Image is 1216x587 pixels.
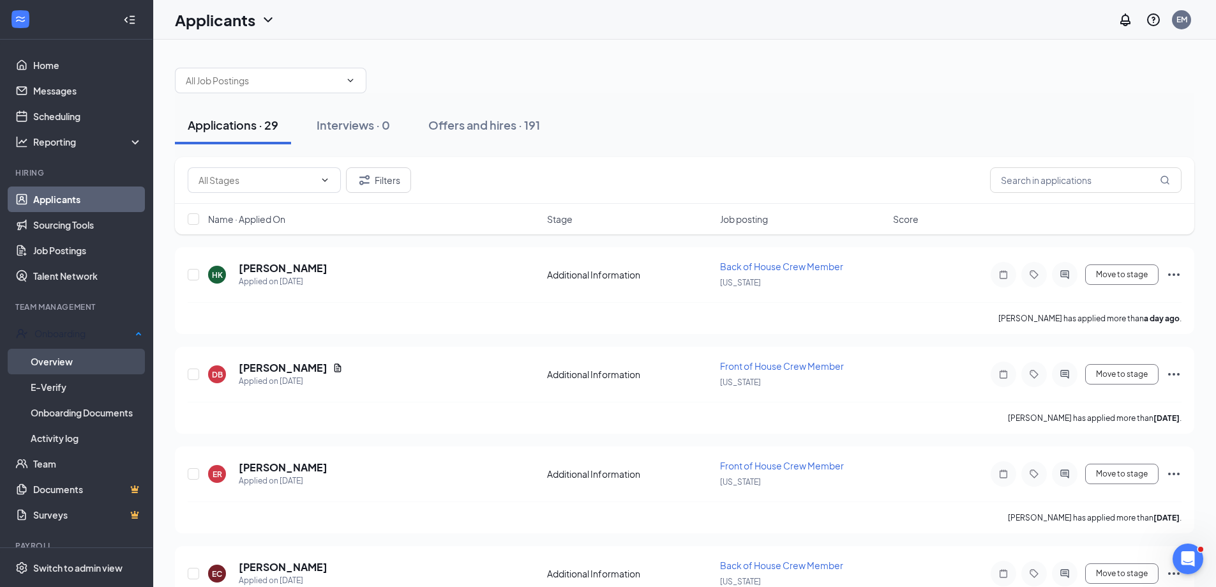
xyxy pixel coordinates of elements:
[428,117,540,133] div: Offers and hires · 191
[33,103,142,129] a: Scheduling
[33,263,142,289] a: Talent Network
[33,451,142,476] a: Team
[15,540,140,551] div: Payroll
[720,477,761,487] span: [US_STATE]
[239,475,327,487] div: Applied on [DATE]
[33,187,142,212] a: Applicants
[720,560,843,571] span: Back of House Crew Member
[33,212,142,238] a: Sourcing Tools
[1118,12,1133,27] svg: Notifications
[547,567,712,580] div: Additional Information
[1173,544,1203,574] iframe: Intercom live chat
[239,560,327,574] h5: [PERSON_NAME]
[33,238,142,263] a: Job Postings
[212,270,223,280] div: HK
[15,167,140,178] div: Hiring
[1153,413,1180,423] b: [DATE]
[1026,270,1042,280] svg: Tag
[1026,568,1042,579] svg: Tag
[320,175,330,185] svg: ChevronDown
[317,117,390,133] div: Interviews · 0
[720,261,843,272] span: Back of House Crew Member
[188,117,278,133] div: Applications · 29
[239,361,327,375] h5: [PERSON_NAME]
[720,360,844,372] span: Front of House Crew Member
[33,78,142,103] a: Messages
[990,167,1182,193] input: Search in applications
[1085,464,1159,484] button: Move to stage
[239,375,343,388] div: Applied on [DATE]
[1057,568,1072,579] svg: ActiveChat
[1166,267,1182,282] svg: Ellipses
[1008,413,1182,423] p: [PERSON_NAME] has applied more than .
[893,213,919,225] span: Score
[1057,270,1072,280] svg: ActiveChat
[720,213,768,225] span: Job posting
[1008,512,1182,523] p: [PERSON_NAME] has applied more than .
[1085,563,1159,584] button: Move to stage
[212,568,222,579] div: EC
[996,568,1011,579] svg: Note
[175,9,255,31] h1: Applicants
[1166,466,1182,482] svg: Ellipses
[212,369,223,380] div: DB
[333,363,343,373] svg: Document
[123,13,136,26] svg: Collapse
[720,460,844,471] span: Front of House Crew Member
[15,135,28,148] svg: Analysis
[345,75,356,86] svg: ChevronDown
[720,377,761,387] span: [US_STATE]
[15,561,28,574] svg: Settings
[14,13,27,26] svg: WorkstreamLogo
[1026,469,1042,479] svg: Tag
[199,173,315,187] input: All Stages
[186,73,340,88] input: All Job Postings
[1153,513,1180,522] b: [DATE]
[239,461,327,475] h5: [PERSON_NAME]
[547,468,712,480] div: Additional Information
[547,213,573,225] span: Stage
[1057,369,1072,379] svg: ActiveChat
[1160,175,1170,185] svg: MagnifyingGlass
[33,135,143,148] div: Reporting
[357,172,372,188] svg: Filter
[1057,469,1072,479] svg: ActiveChat
[15,301,140,312] div: Team Management
[996,369,1011,379] svg: Note
[346,167,411,193] button: Filter Filters
[996,270,1011,280] svg: Note
[547,268,712,281] div: Additional Information
[33,561,123,574] div: Switch to admin view
[31,425,142,451] a: Activity log
[1085,364,1159,385] button: Move to stage
[33,476,142,502] a: DocumentsCrown
[34,327,131,340] div: Onboarding
[33,502,142,528] a: SurveysCrown
[998,313,1182,324] p: [PERSON_NAME] has applied more than .
[239,261,327,275] h5: [PERSON_NAME]
[15,327,28,340] svg: UserCheck
[260,12,276,27] svg: ChevronDown
[1176,14,1187,25] div: EM
[31,400,142,425] a: Onboarding Documents
[1144,314,1180,323] b: a day ago
[720,577,761,586] span: [US_STATE]
[31,374,142,400] a: E-Verify
[213,469,222,480] div: ER
[239,275,327,288] div: Applied on [DATE]
[31,349,142,374] a: Overview
[239,574,327,587] div: Applied on [DATE]
[33,52,142,78] a: Home
[1085,264,1159,285] button: Move to stage
[1166,566,1182,581] svg: Ellipses
[1146,12,1161,27] svg: QuestionInfo
[1026,369,1042,379] svg: Tag
[1166,367,1182,382] svg: Ellipses
[547,368,712,381] div: Additional Information
[996,469,1011,479] svg: Note
[720,278,761,287] span: [US_STATE]
[208,213,285,225] span: Name · Applied On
